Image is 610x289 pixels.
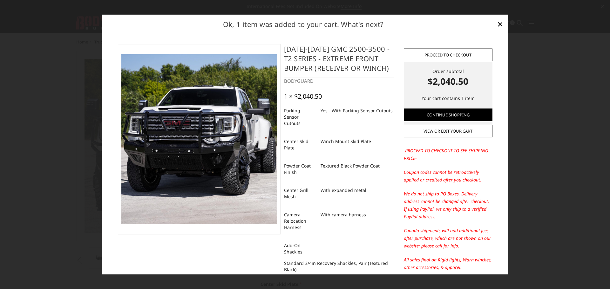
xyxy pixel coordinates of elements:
[404,190,492,220] p: We do not ship to PO Boxes. Delivery address cannot be changed after checkout. If using PayPal, w...
[321,105,393,116] dd: Yes - With Parking Sensor Cutouts
[121,54,277,225] img: 2020-2023 GMC 2500-3500 - T2 Series - Extreme Front Bumper (receiver or winch)
[321,136,371,147] dd: Winch Mount Skid Plate
[284,93,322,100] div: 1 × $2,040.50
[284,160,316,178] dt: Powder Coat Finish
[112,19,495,30] h2: Ok, 1 item was added to your cart. What's next?
[321,160,380,172] dd: Textured Black Powder Coat
[321,209,366,220] dd: With camera harness
[284,136,316,154] dt: Center Skid Plate
[284,185,316,202] dt: Center Grill Mesh
[404,95,492,102] p: Your cart contains 1 item
[284,209,316,233] dt: Camera Relocation Harness
[321,185,366,196] dd: With expanded metal
[404,168,492,184] p: Coupon codes cannot be retroactively applied or credited after you checkout.
[404,68,492,88] div: Order subtotal
[284,44,394,77] h4: [DATE]-[DATE] GMC 2500-3500 - T2 Series - Extreme Front Bumper (receiver or winch)
[404,147,492,162] p: -PROCEED TO CHECKOUT TO SEE SHIPPING PRICE-
[497,17,503,31] span: ×
[404,75,492,88] strong: $2,040.50
[578,259,610,289] iframe: Chat Widget
[284,77,394,85] div: BODYGUARD
[404,227,492,250] p: Canada shipments will add additional fees after purchase, which are not shown on our website; ple...
[284,105,316,129] dt: Parking Sensor Cutouts
[404,125,492,137] a: View or edit your cart
[284,240,316,258] dt: Add-On Shackles
[495,19,505,29] a: Close
[404,49,492,61] a: Proceed to checkout
[404,256,492,271] p: All sales final on Rigid lights, Warn winches, other accessories, & apparel.
[284,258,394,275] dd: Standard 3/4in Recovery Shackles, Pair (Textured Black)
[404,108,492,121] a: Continue Shopping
